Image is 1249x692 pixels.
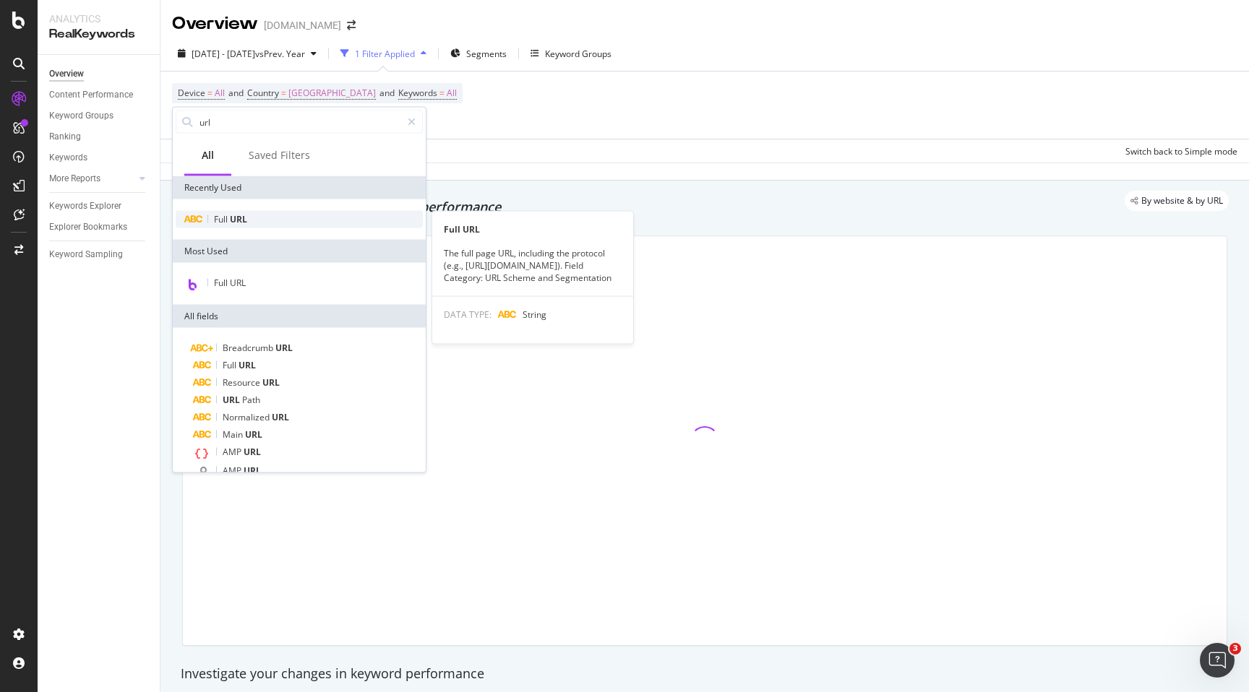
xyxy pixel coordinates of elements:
span: URL [275,342,293,354]
span: 3 [1229,643,1241,654]
span: URL [239,359,256,371]
span: DATA TYPE: [444,308,492,320]
span: AMP [223,464,244,477]
a: More Reports [49,171,135,186]
span: [GEOGRAPHIC_DATA] [288,83,376,103]
button: [DATE] - [DATE]vsPrev. Year [172,42,322,65]
div: Content Performance [49,87,133,103]
div: Ranking [49,129,81,144]
span: URL [244,446,261,458]
span: vs Prev. Year [255,48,305,60]
span: Full URL [214,277,246,289]
div: [DOMAIN_NAME] [264,18,341,33]
div: Explorer Bookmarks [49,220,127,235]
div: The full page URL, including the protocol (e.g., [URL][DOMAIN_NAME]). Field Category: URL Scheme ... [432,247,633,284]
button: Keyword Groups [525,42,617,65]
span: Country [247,87,279,99]
div: arrow-right-arrow-left [347,20,356,30]
div: Keywords [49,150,87,165]
span: = [281,87,286,99]
div: Overview [49,66,84,82]
span: URL [245,428,262,441]
button: Segments [445,42,512,65]
div: All fields [173,305,426,328]
div: legacy label [1125,191,1229,211]
a: Keywords Explorer [49,199,150,214]
span: URL [272,411,289,423]
div: Saved Filters [249,148,310,163]
span: AMP [223,446,244,458]
div: Full URL [432,223,633,235]
span: = [439,87,445,99]
span: Full [223,359,239,371]
div: Keyword Groups [49,108,113,124]
span: All [447,83,457,103]
div: Keywords Explorer [49,199,121,214]
iframe: Intercom live chat [1200,643,1235,678]
span: URL [230,213,247,225]
div: 1 Filter Applied [355,48,415,60]
div: Most Used [173,240,426,263]
span: = [207,87,213,99]
a: Overview [49,66,150,82]
div: RealKeywords [49,26,148,43]
span: String [523,308,546,320]
div: Recently Used [173,176,426,199]
button: Switch back to Simple mode [1120,139,1237,163]
span: [DATE] - [DATE] [192,48,255,60]
div: Keyword Groups [545,48,611,60]
span: Keywords [398,87,437,99]
span: By website & by URL [1141,196,1223,205]
button: 1 Filter Applied [335,42,432,65]
a: Keyword Sampling [49,247,150,262]
span: Main [223,428,245,441]
span: URL [262,376,280,389]
span: URL [244,464,261,477]
div: Analytics [49,12,148,26]
div: More Reports [49,171,100,186]
span: and [228,87,244,99]
a: Ranking [49,129,150,144]
div: Keyword Sampling [49,247,123,262]
span: Resource [223,376,262,389]
div: Switch back to Simple mode [1125,145,1237,157]
input: Search by field name [198,111,401,133]
a: Content Performance [49,87,150,103]
span: Breadcrumb [223,342,275,354]
div: Investigate your changes in keyword performance [181,665,1229,683]
span: All [215,83,225,103]
a: Explorer Bookmarks [49,220,150,235]
div: All [202,148,214,163]
span: Normalized [223,411,272,423]
div: Overview [172,12,258,36]
span: Path [242,394,260,406]
span: Full [214,213,230,225]
span: Segments [466,48,507,60]
a: Keywords [49,150,150,165]
span: and [379,87,395,99]
span: URL [223,394,242,406]
span: Device [178,87,205,99]
a: Keyword Groups [49,108,150,124]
